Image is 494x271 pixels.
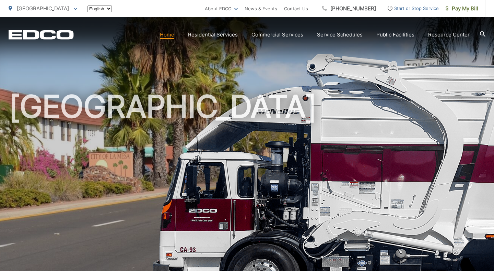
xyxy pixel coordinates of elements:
[160,31,174,39] a: Home
[87,6,112,12] select: Select a language
[188,31,238,39] a: Residential Services
[245,4,277,13] a: News & Events
[428,31,470,39] a: Resource Center
[17,5,69,12] span: [GEOGRAPHIC_DATA]
[376,31,414,39] a: Public Facilities
[317,31,363,39] a: Service Schedules
[205,4,238,13] a: About EDCO
[251,31,303,39] a: Commercial Services
[446,4,478,13] span: Pay My Bill
[284,4,308,13] a: Contact Us
[9,30,74,40] a: EDCD logo. Return to the homepage.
